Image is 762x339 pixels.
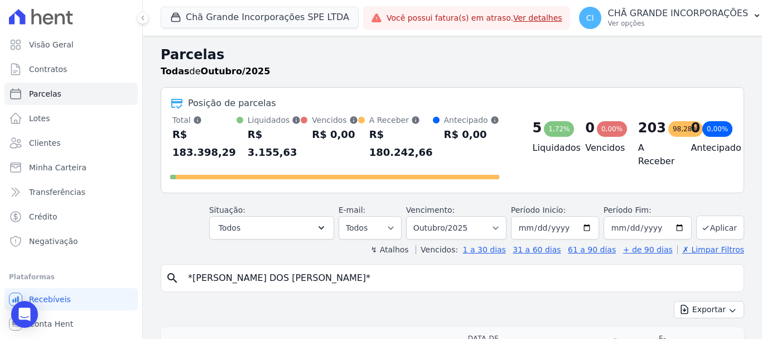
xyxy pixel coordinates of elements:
[4,181,138,203] a: Transferências
[608,19,749,28] p: Ver opções
[568,245,616,254] a: 61 a 90 dias
[161,7,359,28] button: Chã Grande Incorporações SPE LTDA
[4,83,138,105] a: Parcelas
[444,114,499,126] div: Antecipado
[444,126,499,144] div: R$ 0,00
[188,97,276,110] div: Posição de parcelas
[691,119,700,137] div: 0
[586,14,594,22] span: CI
[4,132,138,154] a: Clientes
[11,301,38,328] div: Open Intercom Messenger
[181,267,739,289] input: Buscar por nome do lote ou do cliente
[166,271,179,285] i: search
[585,119,595,137] div: 0
[387,12,562,24] span: Você possui fatura(s) em atraso.
[4,288,138,311] a: Recebíveis
[416,245,458,254] label: Vencidos:
[638,119,666,137] div: 203
[702,121,732,137] div: 0,00%
[209,216,334,240] button: Todos
[674,301,744,318] button: Exportar
[248,126,301,161] div: R$ 3.155,63
[406,206,455,214] label: Vencimento:
[513,13,562,22] a: Ver detalhes
[544,121,574,137] div: 1,72%
[29,64,67,75] span: Contratos
[608,8,749,19] p: CHÃ GRANDE INCORPORAÇÕES
[29,318,73,330] span: Conta Hent
[29,88,61,99] span: Parcelas
[248,114,301,126] div: Liquidados
[312,114,358,126] div: Vencidos
[533,119,542,137] div: 5
[513,245,561,254] a: 31 a 60 dias
[4,107,138,130] a: Lotes
[597,121,627,137] div: 0,00%
[29,294,71,305] span: Recebíveis
[209,206,245,214] label: Situação:
[533,141,568,155] h4: Liquidados
[161,66,190,77] strong: Todas
[219,221,240,235] span: Todos
[172,114,237,126] div: Total
[161,65,270,78] p: de
[4,230,138,252] a: Negativação
[369,126,433,161] div: R$ 180.242,66
[369,114,433,126] div: A Receber
[696,216,744,240] button: Aplicar
[172,126,237,161] div: R$ 183.398,29
[4,156,138,179] a: Minha Carteira
[161,45,744,65] h2: Parcelas
[585,141,620,155] h4: Vencidos
[604,204,692,216] label: Período Fim:
[623,245,673,254] a: + de 90 dias
[29,137,60,149] span: Clientes
[638,141,673,168] h4: A Receber
[4,34,138,56] a: Visão Geral
[370,245,408,254] label: ↯ Atalhos
[677,245,744,254] a: ✗ Limpar Filtros
[511,206,566,214] label: Período Inicío:
[9,270,133,284] div: Plataformas
[4,313,138,335] a: Conta Hent
[29,211,57,222] span: Crédito
[29,162,86,173] span: Minha Carteira
[339,206,366,214] label: E-mail:
[29,113,50,124] span: Lotes
[691,141,726,155] h4: Antecipado
[4,58,138,80] a: Contratos
[29,187,85,198] span: Transferências
[312,126,358,144] div: R$ 0,00
[463,245,506,254] a: 1 a 30 dias
[29,39,74,50] span: Visão Geral
[201,66,271,77] strong: Outubro/2025
[668,121,703,137] div: 98,28%
[29,236,78,247] span: Negativação
[4,206,138,228] a: Crédito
